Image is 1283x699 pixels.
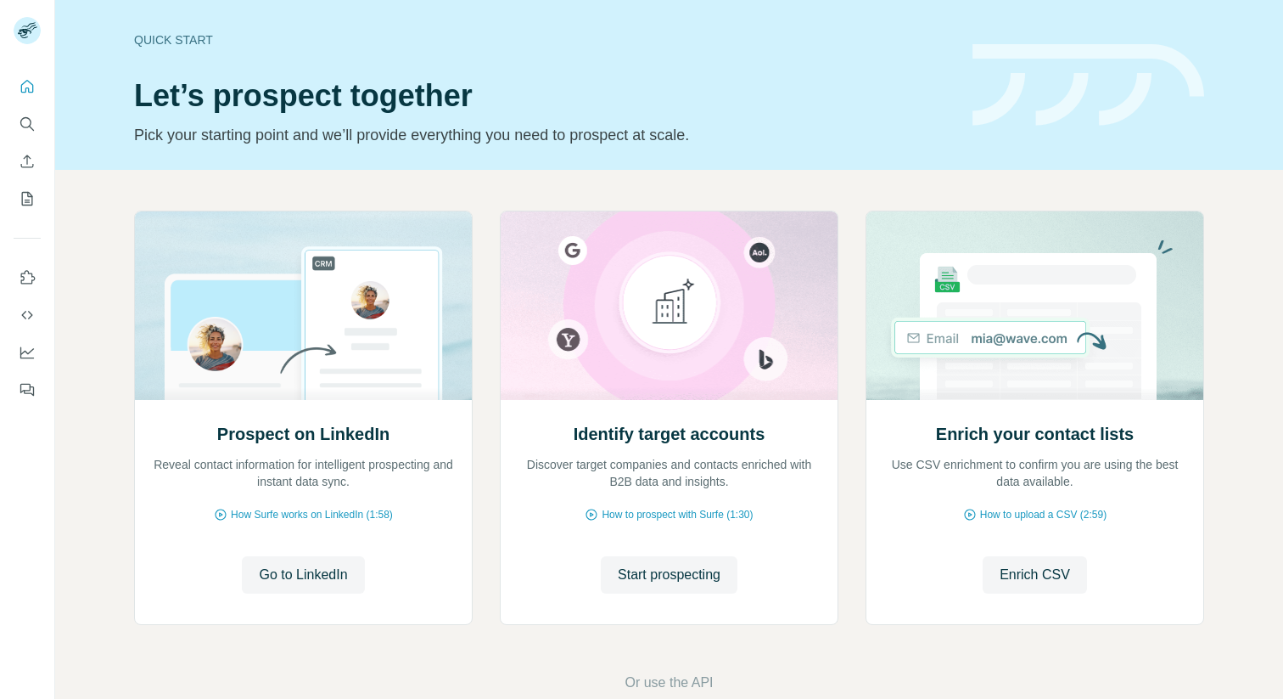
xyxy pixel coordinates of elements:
span: Enrich CSV [1000,565,1070,585]
img: banner [972,44,1204,127]
span: Go to LinkedIn [259,565,347,585]
button: Feedback [14,375,41,405]
button: Use Surfe on LinkedIn [14,262,41,293]
button: Dashboard [14,337,41,368]
span: How Surfe works on LinkedIn (1:58) [231,507,393,522]
button: Or use the API [625,673,713,693]
p: Pick your starting point and we’ll provide everything you need to prospect at scale. [134,123,952,147]
button: Enrich CSV [983,556,1087,594]
span: Start prospecting [618,565,720,585]
button: Enrich CSV [14,146,41,177]
button: My lists [14,183,41,214]
img: Identify target accounts [500,211,838,400]
p: Discover target companies and contacts enriched with B2B data and insights. [518,456,821,490]
span: How to prospect with Surfe (1:30) [602,507,753,522]
p: Use CSV enrichment to confirm you are using the best data available. [883,456,1186,490]
img: Prospect on LinkedIn [134,211,473,400]
img: Enrich your contact lists [866,211,1204,400]
button: Search [14,109,41,139]
button: Quick start [14,71,41,102]
button: Start prospecting [601,556,737,594]
button: Use Surfe API [14,300,41,330]
div: Quick start [134,31,952,48]
h2: Prospect on LinkedIn [217,422,389,446]
h2: Identify target accounts [574,422,765,446]
p: Reveal contact information for intelligent prospecting and instant data sync. [152,456,455,490]
h1: Let’s prospect together [134,79,952,113]
span: How to upload a CSV (2:59) [980,507,1107,522]
h2: Enrich your contact lists [936,422,1134,446]
button: Go to LinkedIn [242,556,364,594]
